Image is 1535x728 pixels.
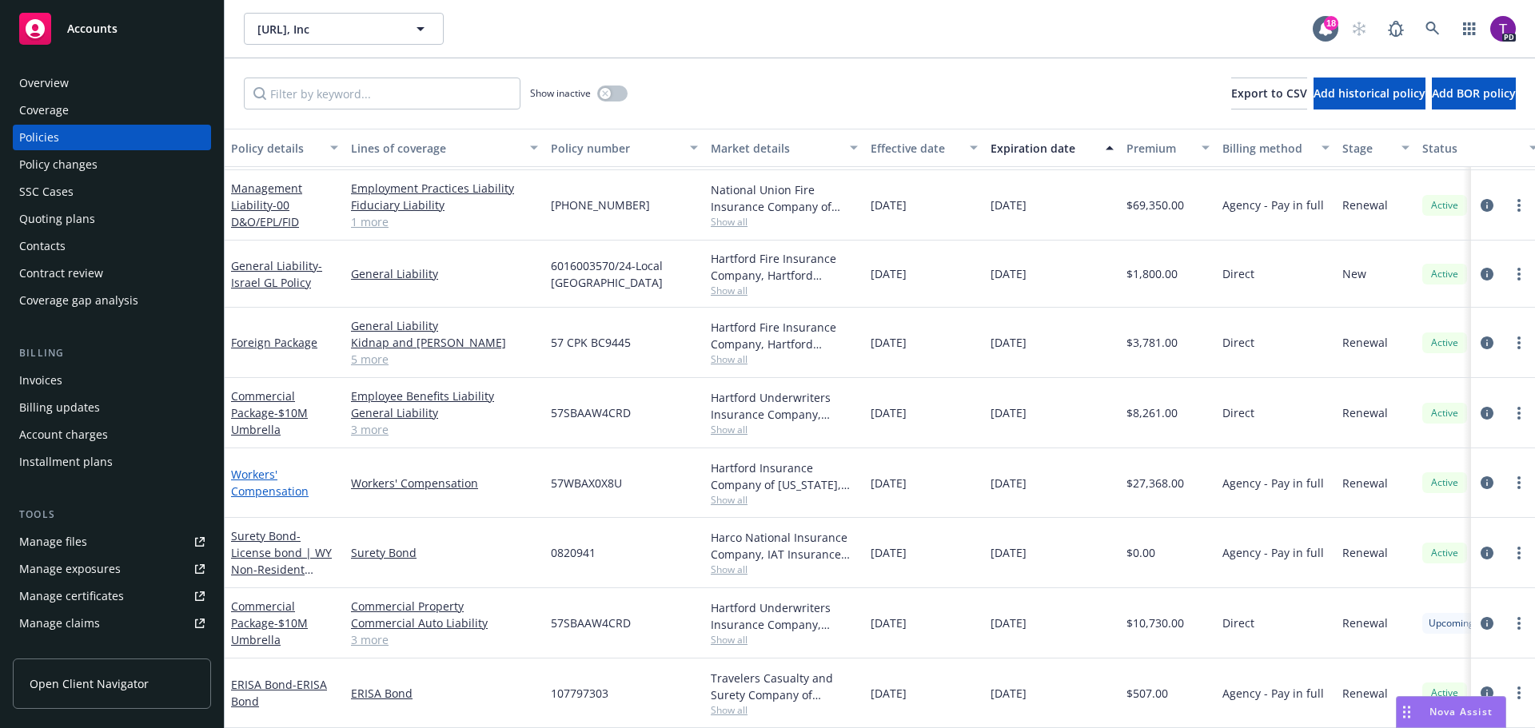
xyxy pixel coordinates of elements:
a: Commercial Package [231,599,308,647]
div: 18 [1324,16,1338,30]
a: more [1509,543,1529,563]
button: Export to CSV [1231,78,1307,109]
div: Manage BORs [19,638,94,663]
a: Report a Bug [1380,13,1412,45]
div: Invoices [19,368,62,393]
span: Agency - Pay in full [1222,544,1324,561]
span: Agency - Pay in full [1222,685,1324,702]
button: Nova Assist [1396,696,1506,728]
span: [DATE] [991,685,1027,702]
button: Policy details [225,129,345,167]
img: photo [1490,16,1516,42]
span: Show all [711,352,858,366]
a: more [1509,473,1529,492]
span: - ERISA Bond [231,677,327,709]
div: Stage [1342,140,1392,157]
span: - $10M Umbrella [231,615,308,647]
div: Contacts [19,233,66,259]
div: Expiration date [991,140,1096,157]
span: [DATE] [991,265,1027,282]
a: Commercial Property [351,598,538,615]
span: Direct [1222,615,1254,631]
span: [DATE] [991,544,1027,561]
div: Policy details [231,140,321,157]
div: Policy changes [19,152,98,177]
div: Policy number [551,140,680,157]
span: Renewal [1342,404,1388,421]
span: Show inactive [530,86,591,100]
span: $8,261.00 [1126,404,1178,421]
span: 57SBAAW4CRD [551,615,631,631]
a: more [1509,196,1529,215]
a: more [1509,683,1529,702]
div: Tools [13,507,211,523]
a: Start snowing [1343,13,1375,45]
a: Contacts [13,233,211,259]
span: [DATE] [991,197,1027,213]
a: circleInformation [1477,543,1497,563]
a: Employment Practices Liability [351,180,538,197]
span: Active [1429,686,1461,700]
span: - $10M Umbrella [231,405,308,437]
span: Active [1429,267,1461,281]
a: Accounts [13,6,211,51]
a: Coverage gap analysis [13,288,211,313]
span: Direct [1222,404,1254,421]
a: Billing updates [13,395,211,420]
a: Policies [13,125,211,150]
span: Upcoming [1429,616,1474,631]
span: Renewal [1342,197,1388,213]
a: Overview [13,70,211,96]
div: Effective date [871,140,960,157]
span: $27,368.00 [1126,475,1184,491]
span: - Israel GL Policy [231,258,322,290]
span: Agency - Pay in full [1222,475,1324,491]
div: Billing [13,345,211,361]
span: Active [1429,336,1461,350]
div: Quoting plans [19,206,95,232]
a: SSC Cases [13,179,211,205]
div: Billing updates [19,395,100,420]
span: Active [1429,546,1461,560]
div: Market details [711,140,840,157]
span: [DATE] [871,334,907,351]
a: Employee Benefits Liability [351,388,538,404]
div: Manage claims [19,611,100,636]
span: Show all [711,423,858,436]
span: New [1342,265,1366,282]
a: General Liability [351,404,538,421]
span: Active [1429,475,1461,490]
span: $0.00 [1126,544,1155,561]
a: 3 more [351,631,538,648]
span: Show all [711,493,858,507]
a: Quoting plans [13,206,211,232]
a: General Liability [351,317,538,334]
a: Invoices [13,368,211,393]
span: [DATE] [991,404,1027,421]
a: Switch app [1453,13,1485,45]
div: Manage certificates [19,583,124,609]
a: Surety Bond [231,528,332,594]
button: Market details [704,129,864,167]
div: Hartford Underwriters Insurance Company, Hartford Insurance Group [711,389,858,423]
span: 57 CPK BC9445 [551,334,631,351]
a: Contract review [13,261,211,286]
a: 1 more [351,213,538,230]
span: Open Client Navigator [30,675,149,692]
div: Lines of coverage [351,140,520,157]
div: Coverage gap analysis [19,288,138,313]
span: [PHONE_NUMBER] [551,197,650,213]
span: Show all [711,284,858,297]
a: circleInformation [1477,683,1497,702]
a: Commercial Package [231,388,308,437]
span: Renewal [1342,615,1388,631]
span: $69,350.00 [1126,197,1184,213]
button: Effective date [864,129,984,167]
a: General Liability [231,258,322,290]
span: 107797303 [551,685,608,702]
span: Agency - Pay in full [1222,197,1324,213]
a: Manage exposures [13,556,211,582]
a: circleInformation [1477,404,1497,423]
span: 57WBAX0X8U [551,475,622,491]
div: Billing method [1222,140,1312,157]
